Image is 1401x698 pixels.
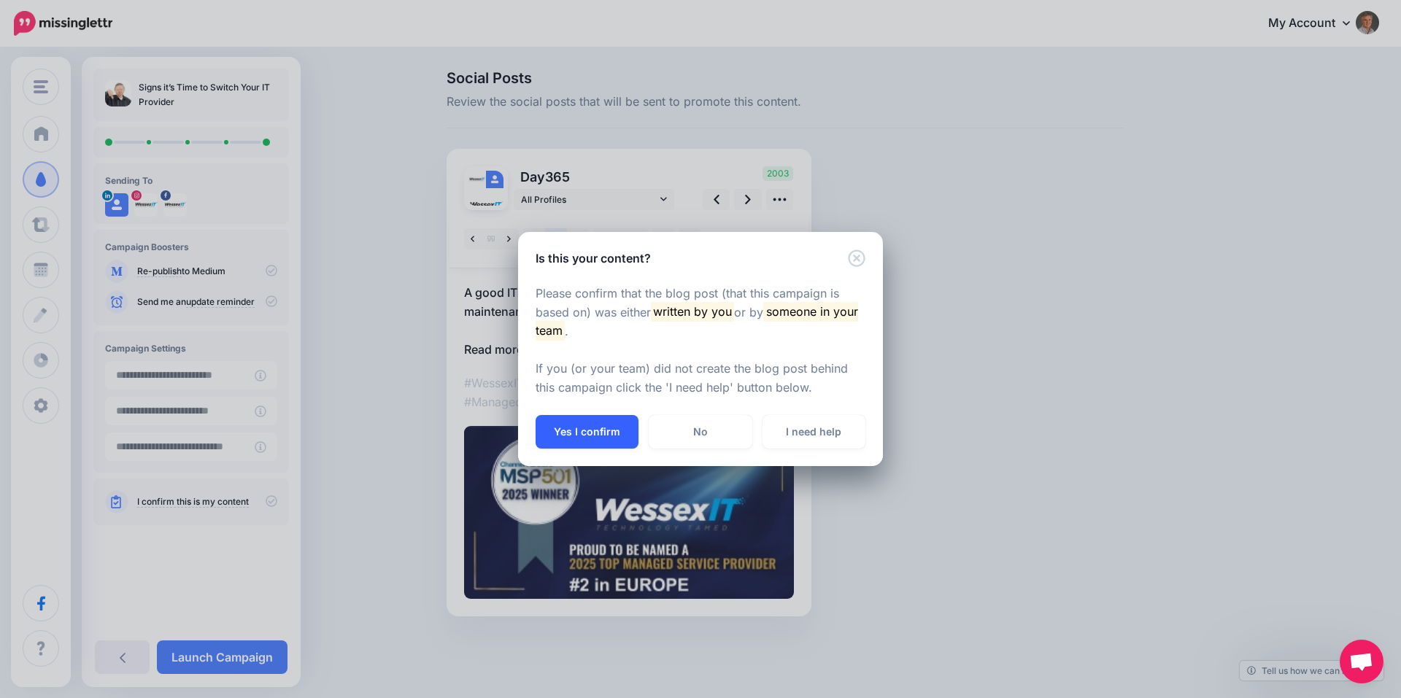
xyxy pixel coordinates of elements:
h5: Is this your content? [536,249,651,267]
a: I need help [763,415,865,449]
mark: someone in your team [536,302,858,340]
button: Close [848,249,865,268]
mark: written by you [651,302,734,321]
p: Please confirm that the blog post (that this campaign is based on) was either or by . If you (or ... [536,284,865,398]
a: No [649,415,752,449]
button: Yes I confirm [536,415,638,449]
